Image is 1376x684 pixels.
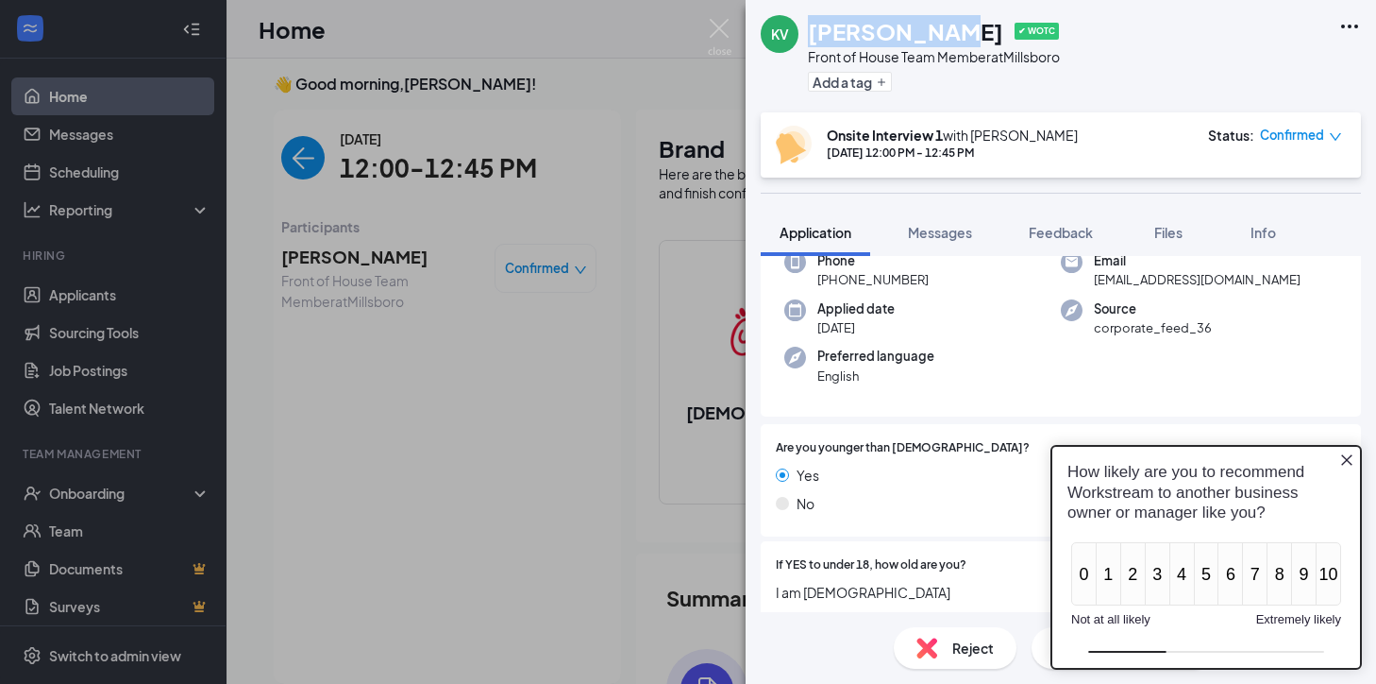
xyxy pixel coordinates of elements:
[776,582,1346,603] span: I am [DEMOGRAPHIC_DATA]
[908,224,972,241] span: Messages
[776,556,966,574] span: If YES to under 18, how old are you?
[827,145,1078,161] div: [DATE] 12:00 PM - 12:45 PM
[1094,318,1212,337] span: corporate_feed_36
[952,638,994,658] span: Reject
[817,251,929,270] span: Phone
[797,493,814,514] span: No
[1094,251,1300,270] span: Email
[1154,224,1183,241] span: Files
[808,15,1003,47] h1: [PERSON_NAME]
[1208,126,1254,145] div: Status :
[827,127,943,144] b: Onsite Interview 1
[817,347,934,366] span: Preferred language
[1329,130,1342,144] span: down
[817,367,934,385] span: English
[776,439,1030,457] span: Are you younger than [DEMOGRAPHIC_DATA]?
[771,25,789,43] div: KV
[817,318,895,337] span: [DATE]
[827,126,1078,145] div: with [PERSON_NAME]
[797,465,819,486] span: Yes
[1094,299,1212,318] span: Source
[808,72,892,92] button: PlusAdd a tag
[1094,270,1300,289] span: [EMAIL_ADDRESS][DOMAIN_NAME]
[780,224,851,241] span: Application
[1036,430,1376,684] iframe: Sprig User Feedback Dialog
[817,299,895,318] span: Applied date
[1015,23,1059,40] span: ✔ WOTC
[1260,126,1324,145] span: Confirmed
[1029,224,1093,241] span: Feedback
[1250,224,1276,241] span: Info
[817,270,929,289] span: [PHONE_NUMBER]
[876,77,887,88] svg: Plus
[1338,15,1361,38] svg: Ellipses
[808,47,1060,66] div: Front of House Team Member at Millsboro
